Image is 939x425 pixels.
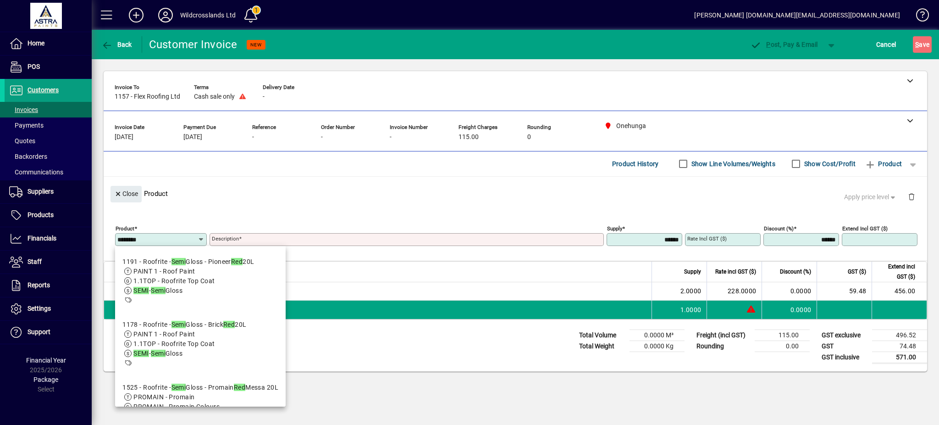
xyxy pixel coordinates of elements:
[755,330,810,341] td: 115.00
[133,403,220,410] span: PROMAIN - Promain Colours
[212,235,239,242] mat-label: Description
[133,340,215,347] span: 1.1TOP - Roofrite Top Coat
[817,282,872,301] td: 59.48
[915,37,929,52] span: ave
[690,159,775,168] label: Show Line Volumes/Weights
[133,268,195,275] span: PAINT 1 - Roof Paint
[872,341,927,352] td: 74.48
[840,189,901,205] button: Apply price level
[715,267,756,277] span: Rate incl GST ($)
[171,384,186,391] em: Semi
[223,321,235,328] em: Red
[33,376,58,383] span: Package
[872,282,927,301] td: 456.00
[110,186,142,202] button: Close
[876,37,896,52] span: Cancel
[101,41,132,48] span: Back
[115,134,133,141] span: [DATE]
[612,157,659,171] span: Product History
[5,180,92,203] a: Suppliers
[913,36,932,53] button: Save
[9,106,38,113] span: Invoices
[28,63,40,70] span: POS
[321,134,323,141] span: -
[527,134,531,141] span: 0
[5,133,92,149] a: Quotes
[151,350,166,357] em: Semi
[684,267,701,277] span: Supply
[231,258,243,265] em: Red
[630,341,685,352] td: 0.0000 Kg
[108,190,144,198] app-page-header-button: Close
[680,305,701,314] span: 1.0000
[115,93,180,101] span: 1157 - Flex Roofing Ltd
[263,93,265,101] span: -
[608,156,663,172] button: Product History
[878,262,915,282] span: Extend incl GST ($)
[872,330,927,341] td: 496.52
[900,186,922,208] button: Delete
[122,257,254,267] div: 1191 - Roofrite - Gloss - Pioneer 20L
[694,8,900,22] div: [PERSON_NAME] [DOMAIN_NAME][EMAIL_ADDRESS][DOMAIN_NAME]
[133,350,182,357] span: - Gloss
[692,330,755,341] td: Freight (incl GST)
[713,286,756,296] div: 228.0000
[909,2,928,32] a: Knowledge Base
[115,313,286,375] mat-option: 1178 - Roofrite - Semi Gloss - Brick Red 20L
[762,301,817,319] td: 0.0000
[844,192,897,202] span: Apply price level
[5,149,92,164] a: Backorders
[252,134,254,141] span: -
[842,225,888,231] mat-label: Extend incl GST ($)
[630,330,685,341] td: 0.0000 M³
[116,225,134,231] mat-label: Product
[5,117,92,133] a: Payments
[133,330,195,338] span: PAINT 1 - Roof Paint
[900,192,922,201] app-page-header-button: Delete
[5,274,92,297] a: Reports
[9,168,63,176] span: Communications
[5,32,92,55] a: Home
[5,297,92,320] a: Settings
[915,41,919,48] span: S
[802,159,856,168] label: Show Cost/Profit
[28,258,42,265] span: Staff
[28,305,51,312] span: Settings
[607,225,622,231] mat-label: Supply
[28,86,59,94] span: Customers
[5,164,92,180] a: Communications
[194,93,235,101] span: Cash sale only
[5,251,92,274] a: Staff
[104,177,927,210] div: Product
[28,328,50,336] span: Support
[746,36,823,53] button: Post, Pay & Email
[115,250,286,313] mat-option: 1191 - Roofrite - Semi Gloss - Pioneer Red 20L
[28,211,54,218] span: Products
[762,282,817,301] td: 0.0000
[9,122,44,129] span: Payments
[5,227,92,250] a: Financials
[183,134,202,141] span: [DATE]
[149,37,238,52] div: Customer Invoice
[848,267,866,277] span: GST ($)
[574,330,630,341] td: Total Volume
[151,7,180,23] button: Profile
[9,137,35,145] span: Quotes
[458,134,479,141] span: 115.00
[751,41,818,48] span: ost, Pay & Email
[26,357,66,364] span: Financial Year
[99,36,134,53] button: Back
[680,286,701,296] span: 2.0000
[92,36,142,53] app-page-header-button: Back
[122,7,151,23] button: Add
[817,330,872,341] td: GST exclusive
[817,341,872,352] td: GST
[5,56,92,78] a: POS
[872,352,927,363] td: 571.00
[28,188,54,195] span: Suppliers
[234,384,245,391] em: Red
[114,186,138,201] span: Close
[5,102,92,117] a: Invoices
[133,287,182,294] span: - Gloss
[692,341,755,352] td: Rounding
